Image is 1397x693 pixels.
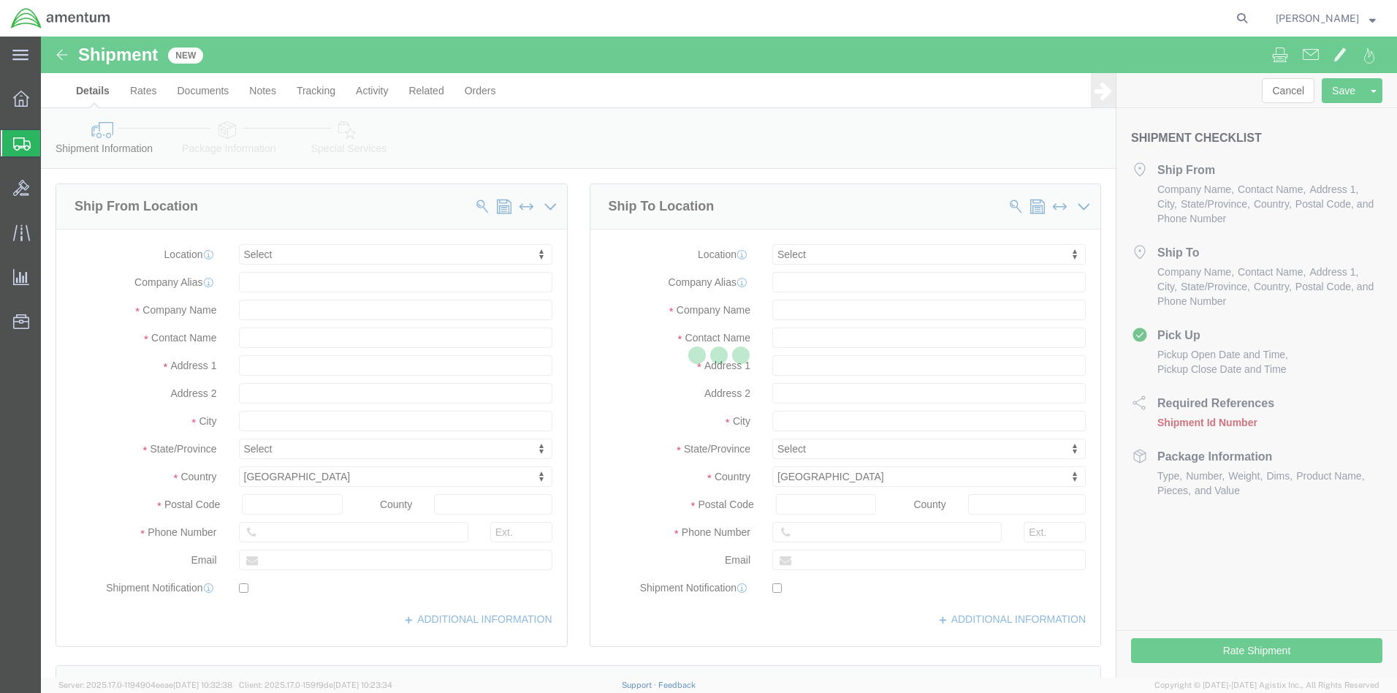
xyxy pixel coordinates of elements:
span: [DATE] 10:32:38 [173,681,232,689]
button: [PERSON_NAME] [1275,10,1377,27]
img: logo [10,7,111,29]
span: Server: 2025.17.0-1194904eeae [58,681,232,689]
span: Client: 2025.17.0-159f9de [239,681,392,689]
span: Trent Bruner [1276,10,1359,26]
a: Feedback [658,681,696,689]
span: [DATE] 10:23:34 [333,681,392,689]
span: Copyright © [DATE]-[DATE] Agistix Inc., All Rights Reserved [1154,679,1379,692]
a: Support [622,681,658,689]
